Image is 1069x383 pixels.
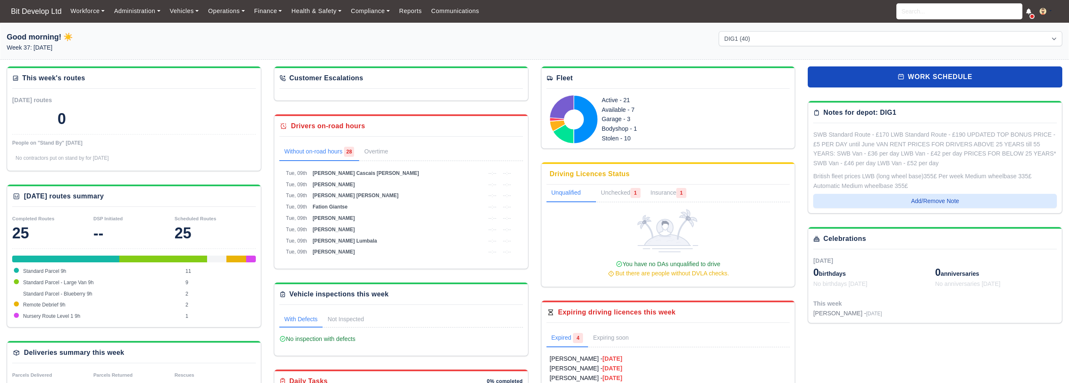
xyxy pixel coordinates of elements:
a: Not Inspected [323,312,369,328]
td: 1 [184,311,256,322]
div: birthdays [813,266,935,279]
td: 2 [184,288,256,300]
a: Overtime [359,143,405,161]
div: Active - 21 [602,95,724,105]
span: 0 [813,267,819,278]
div: Available - 7 [602,105,724,115]
span: Standard Parcel - Large Van 9h [23,280,94,285]
div: anniversaries [935,266,1057,279]
div: Notes for depot: DIG1 [823,108,896,118]
a: Reports [394,3,426,19]
span: No anniversaries [DATE] [935,280,1001,287]
span: [DATE] [866,311,882,317]
small: Parcels Returned [93,372,133,378]
div: Customer Escalations [289,73,363,83]
span: This week [813,300,842,307]
a: Administration [109,3,165,19]
span: No contractors put on stand by for [DATE] [16,155,109,161]
div: Garage - 3 [602,114,724,124]
span: [DATE] [813,257,833,264]
span: 28 [344,147,354,157]
div: You have no DAs unqualified to drive [550,259,787,279]
div: British fleet prices LWB (long wheel base)355£ Per week Medium wheelbase 335£ Automatic Medium wh... [813,172,1057,191]
strong: [DATE] [602,365,622,372]
span: [PERSON_NAME] [313,215,355,221]
small: Parcels Delivered [12,372,52,378]
a: Finance [250,3,287,19]
div: Celebrations [823,234,866,244]
div: Deliveries summary this week [24,348,124,358]
span: Tue, 09th [286,204,307,210]
span: Standard Parcel - Blueberry 9h [23,291,92,297]
strong: [DATE] [602,375,622,381]
small: Scheduled Routes [175,216,216,221]
div: Expiring driving licences this week [558,307,676,317]
a: [PERSON_NAME] -[DATE] [550,364,787,373]
span: --:-- [503,249,511,255]
span: Remote Debrief 9h [23,302,66,308]
span: --:-- [488,204,496,210]
span: Tue, 09th [286,249,307,255]
button: Add/Remove Note [813,194,1057,208]
span: --:-- [503,215,511,221]
span: 1 [676,188,686,198]
small: DSP Initiated [93,216,123,221]
a: Health & Safety [287,3,347,19]
span: No birthdays [DATE] [813,280,867,287]
div: [DATE] routes [12,95,134,105]
span: 0 [935,267,940,278]
span: Tue, 09th [286,182,307,188]
a: Communications [426,3,484,19]
a: Insurance [646,185,691,202]
span: Tue, 09th [286,215,307,221]
span: 4 [573,333,583,343]
div: Fleet [557,73,573,83]
div: [PERSON_NAME] - [813,309,882,318]
span: Standard Parcel 9h [23,268,66,274]
div: 25 [12,225,93,242]
span: 1 [630,188,641,198]
strong: [DATE] [602,355,622,362]
span: --:-- [503,170,511,176]
span: Tue, 09th [286,227,307,232]
span: Tue, 09th [286,193,307,198]
div: People on "Stand By" [DATE] [12,140,256,146]
a: Expiring soon [588,330,646,347]
div: Remote Debrief 9h [226,256,246,262]
div: Nursery Route Level 1 9h [246,256,256,262]
div: This week's routes [22,73,85,83]
a: With Defects [279,312,323,328]
td: 9 [184,277,256,288]
a: Expired [546,330,588,347]
p: Week 37: [DATE] [7,43,350,53]
span: --:-- [488,249,496,255]
div: SWB Standard Route - £170 LWB Standard Route - £190 UPDATED TOP BONUS PRICE - £5 PER DAY until Ju... [813,130,1057,168]
a: Operations [203,3,249,19]
span: --:-- [488,182,496,188]
span: [PERSON_NAME] [PERSON_NAME] [313,193,399,198]
span: Fation Giantse [313,204,347,210]
div: But there are people without DVLA checks. [550,269,787,278]
span: --:-- [503,227,511,232]
a: [PERSON_NAME] -[DATE] [550,373,787,383]
input: Search... [896,3,1022,19]
span: Tue, 09th [286,238,307,244]
div: 25 [175,225,256,242]
span: --:-- [488,193,496,198]
a: Without on-road hours [279,143,360,161]
td: 11 [184,266,256,277]
div: Standard Parcel - Large Van 9h [119,256,207,262]
span: Nursery Route Level 1 9h [23,313,80,319]
div: Standard Parcel 9h [12,256,119,262]
small: Completed Routes [12,216,55,221]
div: Standard Parcel - Blueberry 9h [207,256,226,262]
span: --:-- [503,193,511,198]
a: Bit Develop Ltd [7,3,66,20]
a: Unchecked [596,185,646,202]
span: [PERSON_NAME] [313,249,355,255]
span: Tue, 09th [286,170,307,176]
span: [PERSON_NAME] Lumbala [313,238,377,244]
span: No inspection with defects [279,335,355,342]
h1: Good morning! ☀️ [7,31,350,43]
